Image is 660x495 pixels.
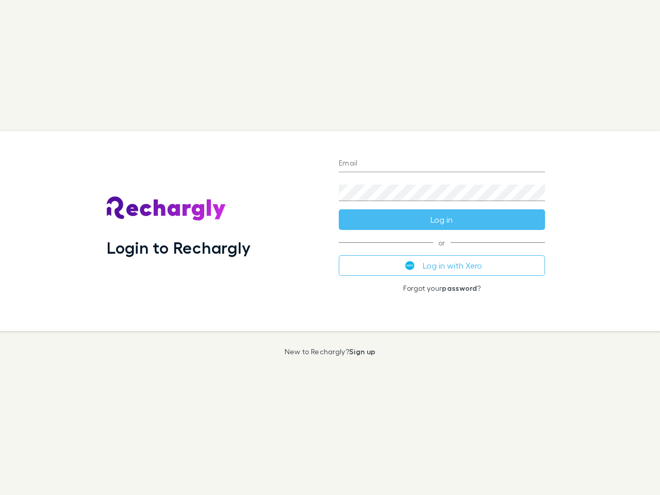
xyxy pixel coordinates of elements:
p: Forgot your ? [339,284,545,292]
button: Log in with Xero [339,255,545,276]
img: Xero's logo [405,261,415,270]
a: Sign up [349,347,375,356]
p: New to Rechargly? [285,348,376,356]
img: Rechargly's Logo [107,196,226,221]
button: Log in [339,209,545,230]
span: or [339,242,545,243]
h1: Login to Rechargly [107,238,251,257]
a: password [442,284,477,292]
